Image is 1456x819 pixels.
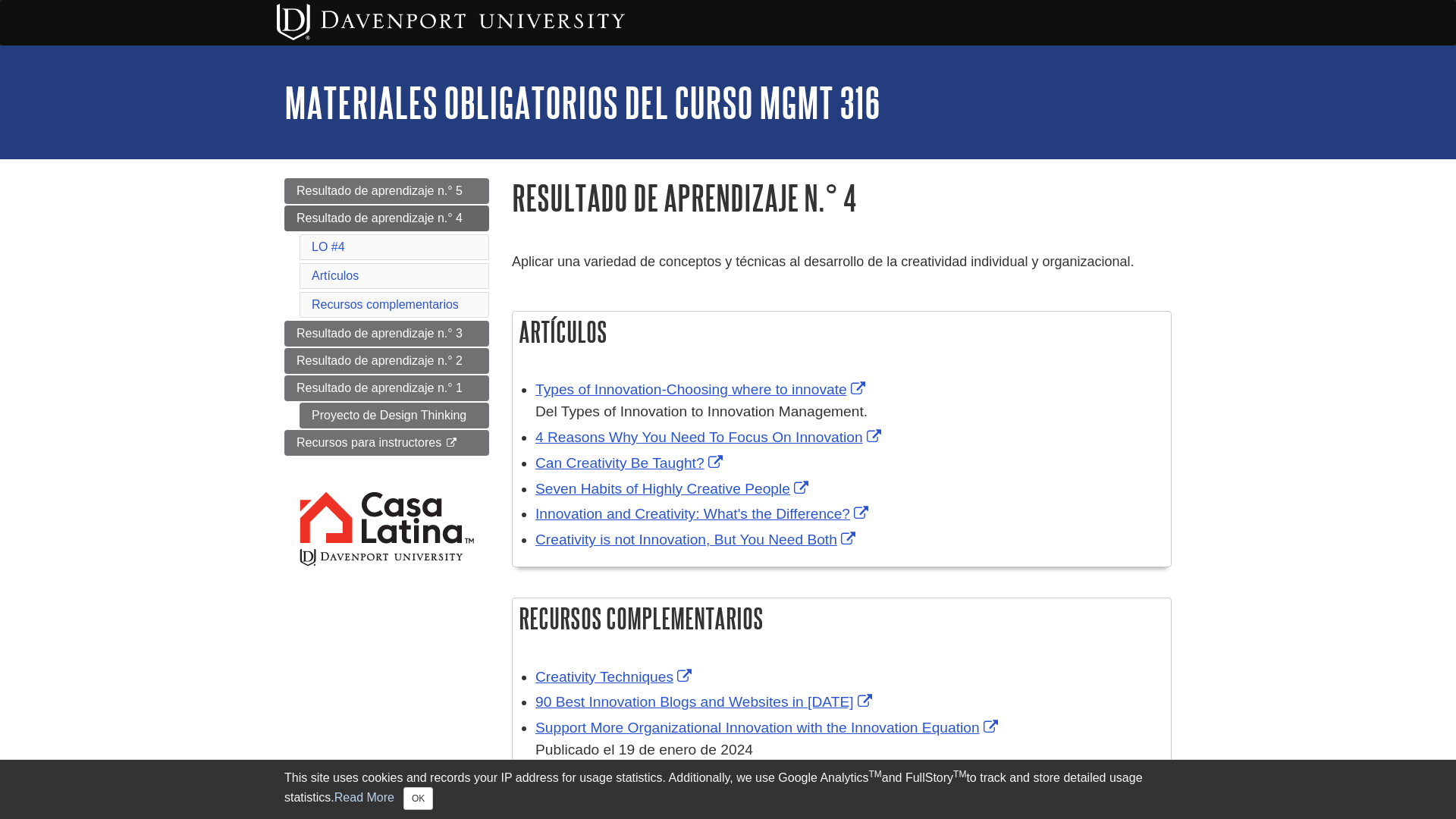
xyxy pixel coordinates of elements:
[535,720,1002,736] a: Link opens in new window
[284,769,1172,810] div: This site uses cookies and records your IP address for usage statistics. Additionally, we use Goo...
[535,694,876,710] a: Link opens in new window
[297,436,441,449] span: Recursos para instructores
[297,354,463,367] span: Resultado de aprendizaje n.° 2
[403,787,433,810] button: Close
[284,79,880,126] a: Materiales obligatorios del curso MGMT 316
[297,212,463,224] span: Resultado de aprendizaje n.° 4
[535,455,726,471] a: Link opens in new window
[535,506,872,522] a: Link opens in new window
[535,532,859,548] a: Link opens in new window
[513,598,1171,639] h2: Recursos complementarios
[535,381,869,397] a: Link opens in new window
[868,769,881,780] sup: TM
[284,321,489,347] a: Resultado de aprendizaje n.° 3
[300,403,489,428] a: Proyecto de Design Thinking
[312,240,345,253] a: LO #4
[284,375,489,401] a: Resultado de aprendizaje n.° 1
[277,4,625,40] img: Davenport University
[953,769,966,780] sup: TM
[535,739,1163,761] div: Publicado el 19 de enero de 2024
[284,348,489,374] a: Resultado de aprendizaje n.° 2
[334,791,394,804] a: Read More
[535,429,885,445] a: Link opens in new window
[512,178,1172,217] h1: Resultado de aprendizaje n.° 4
[284,178,489,595] div: Guide Page Menu
[284,206,489,231] a: Resultado de aprendizaje n.° 4
[535,481,812,497] a: Link opens in new window
[312,298,459,311] a: Recursos complementarios
[284,178,489,204] a: Resultado de aprendizaje n.° 5
[512,254,1134,269] span: Aplicar una variedad de conceptos y técnicas al desarrollo de la creatividad individual y organiz...
[297,184,463,197] span: Resultado de aprendizaje n.° 5
[535,669,695,685] a: Link opens in new window
[513,312,1171,352] h2: Artículos
[297,327,463,340] span: Resultado de aprendizaje n.° 3
[284,430,489,456] a: Recursos para instructores
[297,381,463,394] span: Resultado de aprendizaje n.° 1
[445,438,458,448] i: This link opens in a new window
[535,401,1163,423] div: Del Types of Innovation to Innovation Management.
[312,269,359,282] a: Artículos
